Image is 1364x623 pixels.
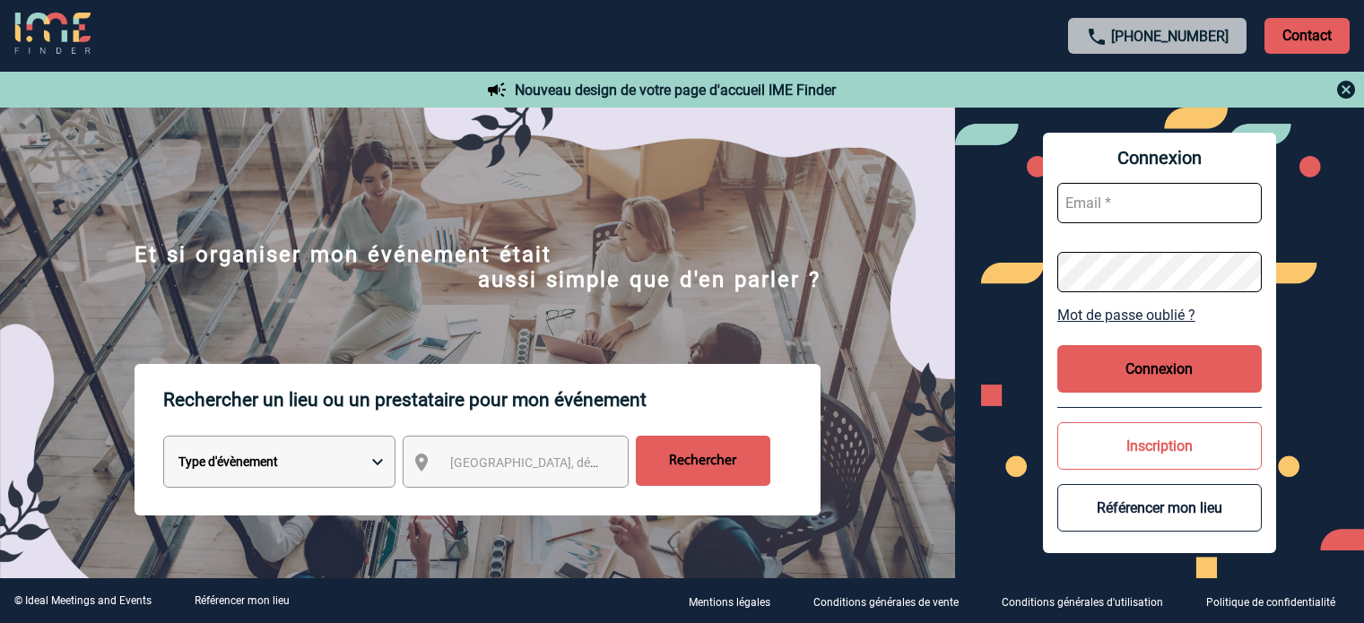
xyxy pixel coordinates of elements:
[14,594,152,607] div: © Ideal Meetings and Events
[1192,593,1364,610] a: Politique de confidentialité
[1111,28,1229,45] a: [PHONE_NUMBER]
[1057,183,1262,223] input: Email *
[987,593,1192,610] a: Conditions générales d'utilisation
[799,593,987,610] a: Conditions générales de vente
[674,593,799,610] a: Mentions légales
[1264,18,1350,54] p: Contact
[1206,596,1335,609] p: Politique de confidentialité
[1057,307,1262,324] a: Mot de passe oublié ?
[813,596,959,609] p: Conditions générales de vente
[689,596,770,609] p: Mentions légales
[1002,596,1163,609] p: Conditions générales d'utilisation
[1057,484,1262,532] button: Référencer mon lieu
[1057,147,1262,169] span: Connexion
[1057,422,1262,470] button: Inscription
[163,364,821,436] p: Rechercher un lieu ou un prestataire pour mon événement
[1057,345,1262,393] button: Connexion
[1086,26,1108,48] img: call-24-px.png
[195,594,290,607] a: Référencer mon lieu
[450,455,699,470] span: [GEOGRAPHIC_DATA], département, région...
[636,436,770,486] input: Rechercher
